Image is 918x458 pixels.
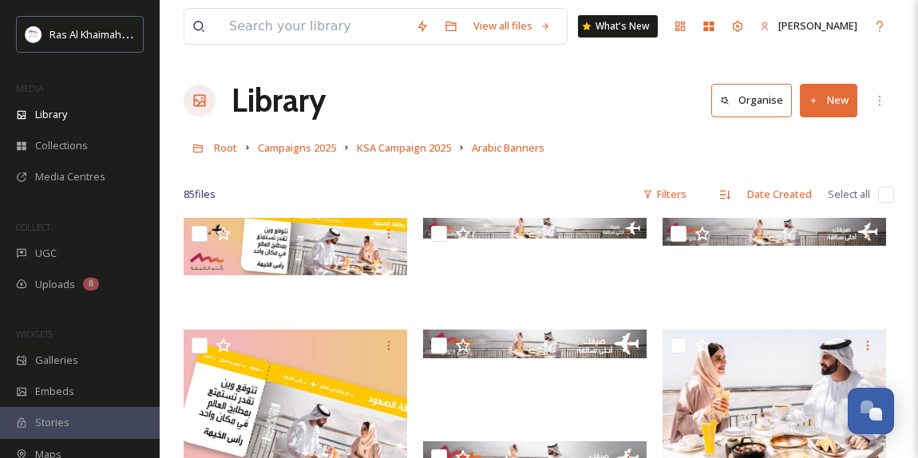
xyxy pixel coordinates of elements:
a: [PERSON_NAME] [752,10,865,41]
span: [PERSON_NAME] [778,18,857,33]
span: Ras Al Khaimah Tourism Development Authority [49,26,275,41]
a: Campaigns 2025 [258,138,336,157]
span: UGC [35,246,57,261]
a: KSA Campaign 2025 [357,138,451,157]
div: Date Created [739,179,820,210]
span: KSA Campaign 2025 [357,140,451,155]
div: Filters [635,179,694,210]
span: Stories [35,415,69,430]
a: Library [231,77,326,124]
span: Embeds [35,384,74,399]
img: Logo_RAKTDA_RGB-01.png [26,26,42,42]
a: Arabic Banners [472,138,544,157]
span: MEDIA [16,82,44,94]
span: WIDGETS [16,328,53,340]
span: Root [214,140,237,155]
button: Open Chat [848,388,894,434]
a: Root [214,138,237,157]
div: 8 [83,278,99,290]
button: New [800,84,857,116]
button: Organise [711,84,792,116]
span: 85 file s [184,187,216,202]
span: Uploads [35,277,75,292]
a: View all files [465,10,559,41]
input: Search your library [221,9,408,44]
span: Collections [35,138,88,153]
span: Arabic Banners [472,140,544,155]
span: Campaigns 2025 [258,140,336,155]
a: Organise [711,84,800,116]
span: Media Centres [35,169,105,184]
span: Galleries [35,353,78,368]
span: COLLECT [16,221,50,233]
span: Select all [828,187,870,202]
a: What's New [578,15,658,38]
span: Library [35,107,67,122]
